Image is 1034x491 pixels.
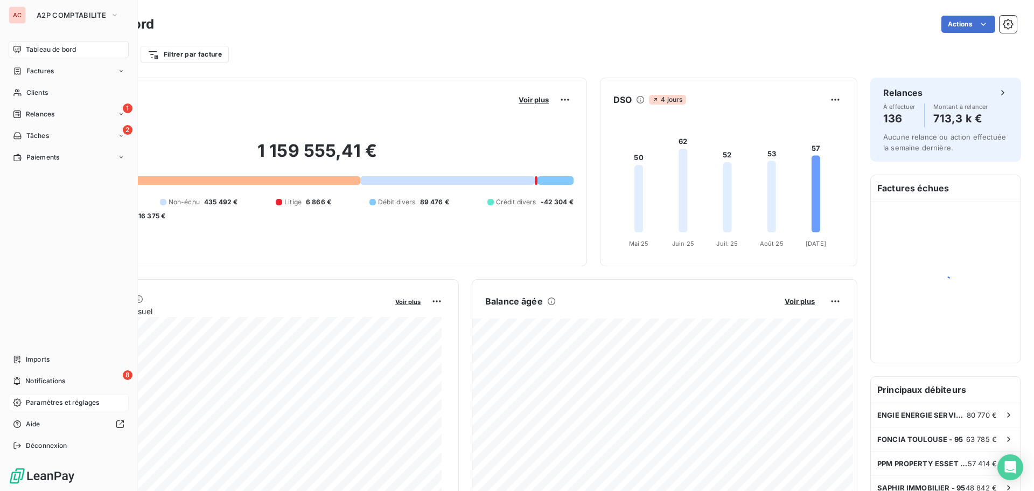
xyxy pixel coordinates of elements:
[25,376,65,386] span: Notifications
[123,103,132,113] span: 1
[997,454,1023,480] div: Open Intercom Messenger
[760,240,784,247] tspan: Août 25
[9,416,129,433] a: Aide
[26,419,40,429] span: Aide
[123,125,132,135] span: 2
[26,441,67,451] span: Déconnexion
[420,197,449,207] span: 89 476 €
[806,240,826,247] tspan: [DATE]
[204,197,237,207] span: 435 492 €
[883,86,923,99] h6: Relances
[378,197,416,207] span: Débit divers
[141,46,229,63] button: Filtrer par facture
[877,459,968,468] span: PPM PROPERTY ESSET - 96
[26,398,99,407] span: Paramètres et réglages
[169,197,200,207] span: Non-échu
[26,355,50,364] span: Imports
[933,103,988,110] span: Montant à relancer
[61,306,388,317] span: Chiffre d'affaires mensuel
[284,197,302,207] span: Litige
[496,197,536,207] span: Crédit divers
[871,377,1021,403] h6: Principaux débiteurs
[26,88,48,98] span: Clients
[613,93,632,106] h6: DSO
[883,103,916,110] span: À effectuer
[968,459,997,468] span: 57 414 €
[933,110,988,127] h4: 713,3 k €
[9,467,75,485] img: Logo LeanPay
[519,95,549,104] span: Voir plus
[649,95,686,105] span: 4 jours
[883,133,1006,152] span: Aucune relance ou action effectuée la semaine dernière.
[61,140,574,172] h2: 1 159 555,41 €
[515,95,552,105] button: Voir plus
[877,435,963,444] span: FONCIA TOULOUSE - 95
[135,211,165,221] span: -16 375 €
[541,197,574,207] span: -42 304 €
[9,6,26,24] div: AC
[871,175,1021,201] h6: Factures échues
[395,298,421,306] span: Voir plus
[672,240,694,247] tspan: Juin 25
[716,240,738,247] tspan: Juil. 25
[26,45,76,54] span: Tableau de bord
[392,296,424,306] button: Voir plus
[941,16,995,33] button: Actions
[26,109,54,119] span: Relances
[781,296,818,306] button: Voir plus
[485,295,543,308] h6: Balance âgée
[883,110,916,127] h4: 136
[123,370,132,380] span: 8
[26,153,59,162] span: Paiements
[26,66,54,76] span: Factures
[629,240,649,247] tspan: Mai 25
[306,197,331,207] span: 6 866 €
[785,297,815,306] span: Voir plus
[37,11,106,19] span: A2P COMPTABILITE
[967,411,997,419] span: 80 770 €
[26,131,49,141] span: Tâches
[966,435,997,444] span: 63 785 €
[877,411,967,419] span: ENGIE ENERGIE SERVICES - 96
